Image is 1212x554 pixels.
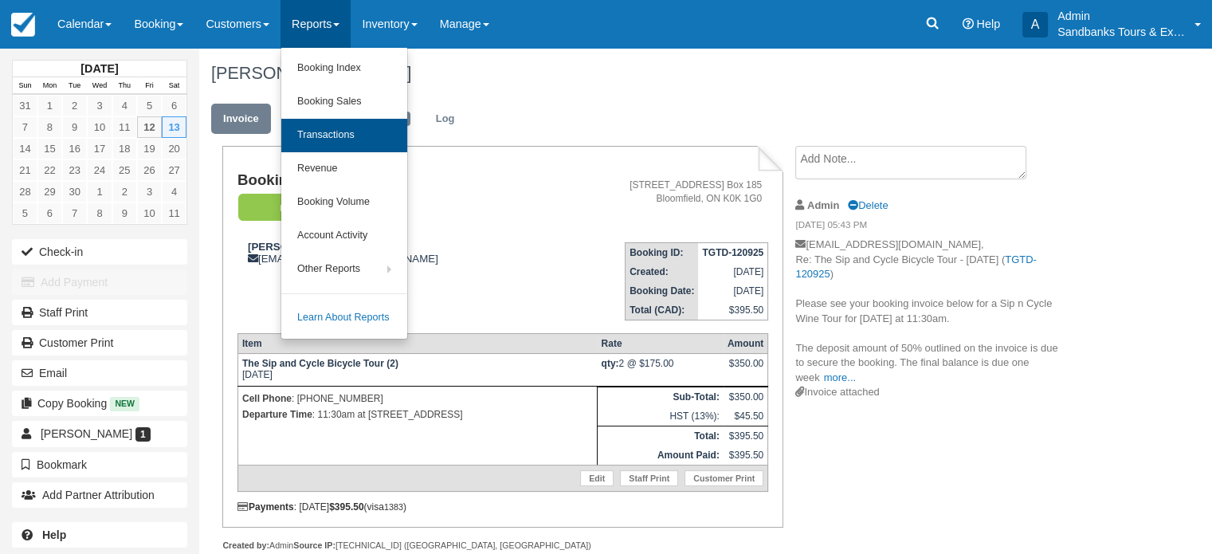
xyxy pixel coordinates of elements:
span: Help [976,18,1000,30]
strong: The Sip and Cycle Bicycle Tour (2) [242,358,398,369]
a: Paid [237,193,352,222]
strong: $395.50 [329,501,363,513]
h1: Booking Invoice [237,172,546,189]
th: Created: [626,262,699,281]
th: Sub-Total: [598,387,724,407]
th: Amount [724,334,768,354]
th: Booking ID: [626,243,699,263]
th: Total (CAD): [626,301,699,320]
td: $350.00 [724,387,768,407]
a: 16 [62,138,87,159]
em: Paid [238,194,358,222]
a: [PERSON_NAME] 1 [12,421,187,446]
a: Staff Print [620,470,678,486]
a: 6 [162,95,186,116]
a: Edit [273,104,316,135]
button: Copy Booking New [12,391,187,416]
span: New [110,397,139,411]
div: A [1022,12,1048,37]
strong: Payments [237,501,294,513]
a: 24 [87,159,112,181]
a: 20 [162,138,186,159]
strong: [DATE] [80,62,118,75]
a: Booking Volume [281,186,407,219]
div: : [DATE] (visa ) [237,501,768,513]
a: Account Activity [281,219,407,253]
button: Add Payment [12,269,187,295]
td: $395.50 [724,426,768,446]
a: 5 [13,202,37,224]
strong: Departure Time [242,409,312,420]
strong: Cell Phone [242,393,292,404]
address: [STREET_ADDRESS] Box 185 Bloomfield, ON K0K 1G0 [552,179,762,206]
th: Amount Paid: [598,446,724,466]
a: 1 [37,95,62,116]
div: Invoice attached [795,385,1064,400]
ul: Reports [280,48,408,340]
th: Item [237,334,597,354]
td: $45.50 [724,407,768,426]
a: 10 [137,202,162,224]
a: more... [824,371,856,383]
a: 18 [112,138,137,159]
a: 31 [13,95,37,116]
td: HST (13%): [598,407,724,426]
button: Bookmark [12,452,187,477]
a: 6 [37,202,62,224]
b: Help [42,528,66,541]
a: 2 [112,181,137,202]
td: [DATE] [698,281,767,301]
a: 29 [37,181,62,202]
button: Email [12,360,187,386]
strong: Created by: [222,540,269,550]
a: 5 [137,95,162,116]
p: : 11:30am at [STREET_ADDRESS] [242,407,593,422]
th: Thu [112,77,137,95]
a: Booking Sales [281,85,407,119]
a: 9 [62,116,87,138]
a: 10 [87,116,112,138]
th: Mon [37,77,62,95]
a: Learn About Reports [281,301,407,335]
th: Sat [162,77,186,95]
td: $395.50 [698,301,767,320]
a: 3 [87,95,112,116]
p: : [PHONE_NUMBER] [242,391,593,407]
th: Sun [13,77,37,95]
a: Customer Print [12,330,187,356]
small: 1383 [384,502,403,512]
a: Delete [848,199,888,211]
a: 12 [137,116,162,138]
i: Help [962,18,973,29]
th: Total: [598,426,724,446]
a: 15 [37,138,62,159]
a: 19 [137,138,162,159]
a: 30 [62,181,87,202]
td: $395.50 [724,446,768,466]
button: Check-in [12,239,187,265]
strong: Admin [807,199,839,211]
a: 4 [112,95,137,116]
th: Rate [598,334,724,354]
a: 26 [137,159,162,181]
a: 27 [162,159,186,181]
td: [DATE] [698,262,767,281]
a: Customer Print [684,470,763,486]
div: [EMAIL_ADDRESS][DOMAIN_NAME] [237,241,546,265]
a: Edit [580,470,614,486]
a: 28 [13,181,37,202]
th: Wed [87,77,112,95]
a: Help [12,522,187,548]
h1: [PERSON_NAME], [211,64,1096,83]
a: 8 [37,116,62,138]
strong: qty [602,358,619,369]
a: 22 [37,159,62,181]
a: 23 [62,159,87,181]
a: 17 [87,138,112,159]
a: Revenue [281,152,407,186]
a: 14 [13,138,37,159]
a: Transactions [281,119,407,152]
a: 7 [13,116,37,138]
p: Admin [1057,8,1185,24]
a: Invoice [211,104,271,135]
